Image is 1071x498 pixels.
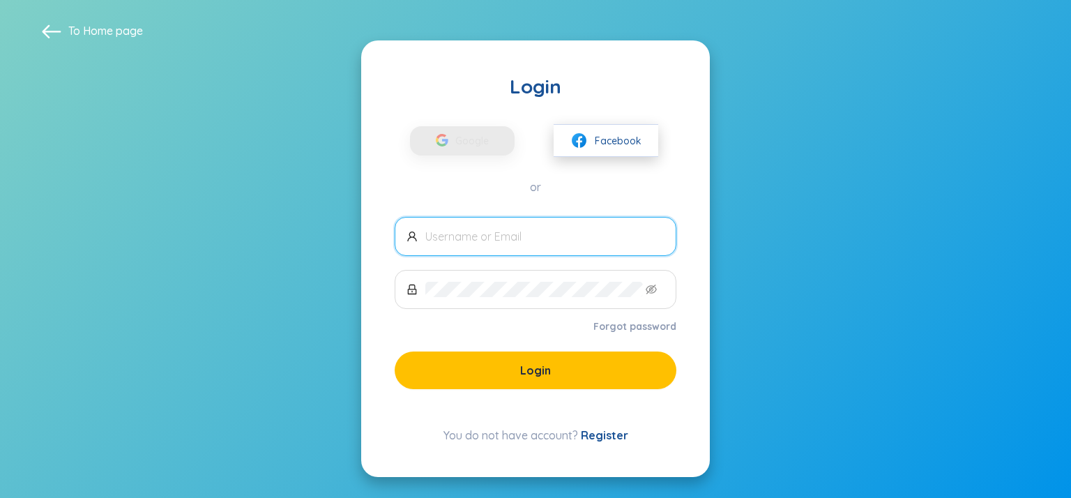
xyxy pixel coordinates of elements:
[407,284,418,295] span: lock
[554,124,658,157] button: facebookFacebook
[425,229,664,244] input: Username or Email
[407,231,418,242] span: user
[593,319,676,333] a: Forgot password
[395,352,676,389] button: Login
[410,126,515,156] button: Google
[83,24,143,38] a: Home page
[68,23,143,38] span: To
[395,427,676,444] div: You do not have account?
[395,74,676,99] div: Login
[570,132,588,149] img: facebook
[455,126,496,156] span: Google
[520,363,551,378] span: Login
[581,428,628,442] a: Register
[595,133,641,149] span: Facebook
[646,284,657,295] span: eye-invisible
[395,179,676,195] div: or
